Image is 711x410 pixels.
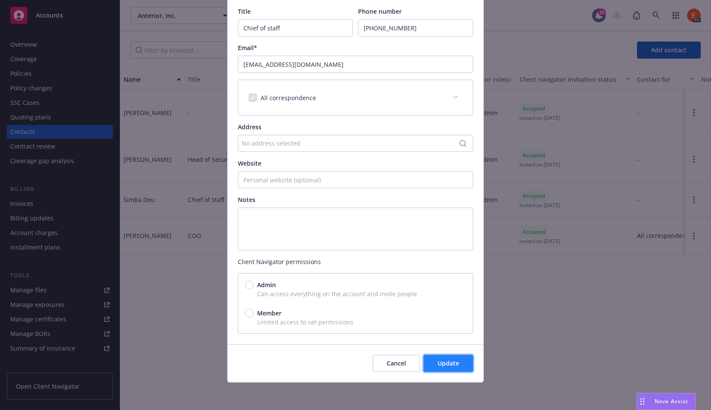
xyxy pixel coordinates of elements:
[238,171,473,188] input: Personal website (optional)
[257,280,276,289] span: Admin
[387,359,406,367] span: Cancel
[261,94,316,102] span: All correspondence
[358,19,473,36] input: (xxx) xxx-xxx
[242,139,461,148] div: No address selected
[424,355,473,372] button: Update
[238,135,473,152] button: No address selected
[459,140,466,147] svg: Search
[238,7,251,15] span: Title
[238,44,257,52] span: Email*
[637,393,696,410] button: Nova Assist
[438,359,459,367] span: Update
[358,7,402,15] span: Phone number
[238,19,353,36] input: e.g. CFO
[238,257,473,266] span: Client Navigator permissions
[245,318,466,327] span: Limited access to set permissions
[245,289,466,298] span: Can access everything on the account and invite people
[238,196,255,204] span: Notes
[245,281,254,289] input: Admin
[373,355,420,372] button: Cancel
[238,80,473,115] div: All correspondence
[238,56,473,73] input: example@email.com
[257,309,281,318] span: Member
[238,123,261,131] span: Address
[637,393,648,410] div: Drag to move
[655,398,688,405] span: Nova Assist
[245,309,254,318] input: Member
[238,159,261,167] span: Website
